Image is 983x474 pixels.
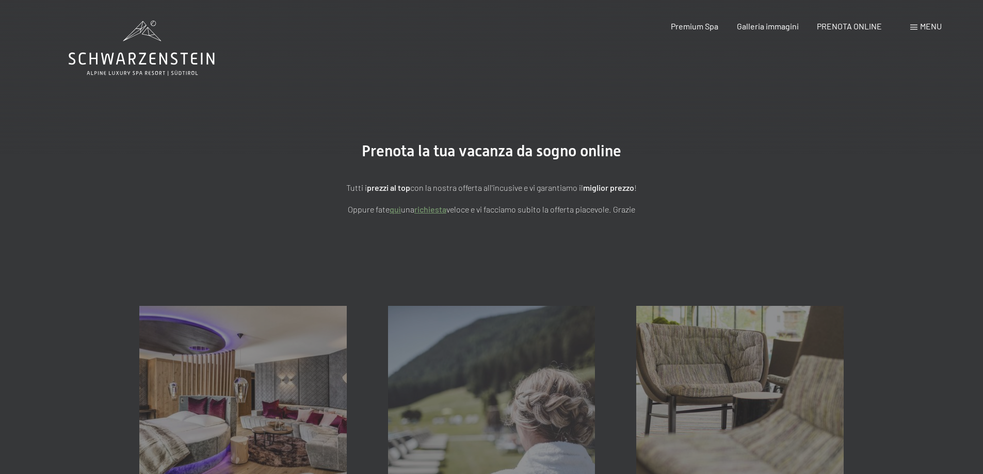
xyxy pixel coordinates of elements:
a: Premium Spa [671,21,718,31]
a: richiesta [414,204,446,214]
strong: prezzi al top [367,183,410,192]
p: Oppure fate una veloce e vi facciamo subito la offerta piacevole. Grazie [234,203,750,216]
strong: miglior prezzo [583,183,634,192]
a: Galleria immagini [737,21,799,31]
a: PRENOTA ONLINE [817,21,882,31]
span: Prenota la tua vacanza da sogno online [362,142,621,160]
span: Menu [920,21,942,31]
p: Tutti i con la nostra offerta all'incusive e vi garantiamo il ! [234,181,750,194]
a: quì [390,204,401,214]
